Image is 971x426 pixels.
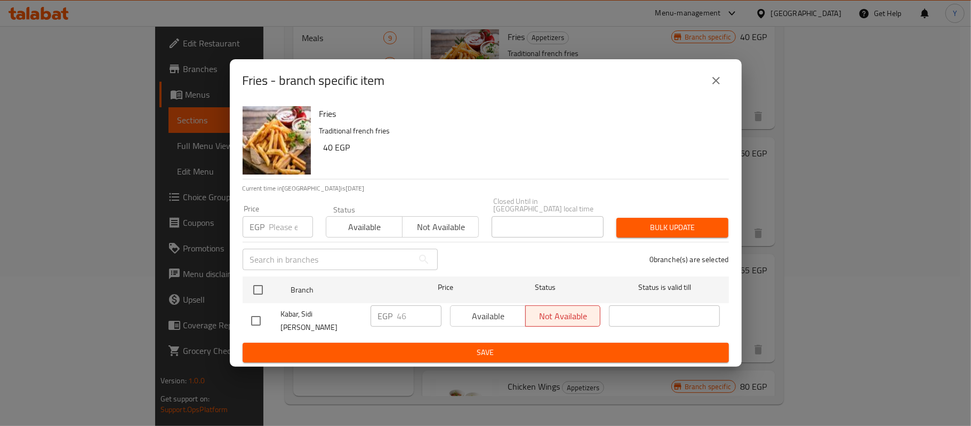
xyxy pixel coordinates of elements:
[489,281,600,294] span: Status
[324,140,720,155] h6: 40 EGP
[243,72,385,89] h2: Fries - branch specific item
[243,249,413,270] input: Search in branches
[281,307,362,334] span: Kabar, Sidi [PERSON_NAME]
[410,281,481,294] span: Price
[331,219,398,235] span: Available
[243,184,729,193] p: Current time in [GEOGRAPHIC_DATA] is [DATE]
[326,216,403,238] button: Available
[649,254,729,265] p: 0 branche(s) are selected
[407,219,475,235] span: Not available
[703,68,729,93] button: close
[250,220,265,233] p: EGP
[243,343,729,362] button: Save
[625,221,720,234] span: Bulk update
[243,106,311,175] img: Fries
[616,218,728,238] button: Bulk update
[397,305,442,327] input: Please enter price
[319,124,720,138] p: Traditional french fries
[319,106,720,121] h6: Fries
[378,310,393,322] p: EGP
[291,283,402,297] span: Branch
[269,216,313,238] input: Please enter price
[402,216,479,238] button: Not available
[609,281,720,294] span: Status is valid till
[251,346,720,359] span: Save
